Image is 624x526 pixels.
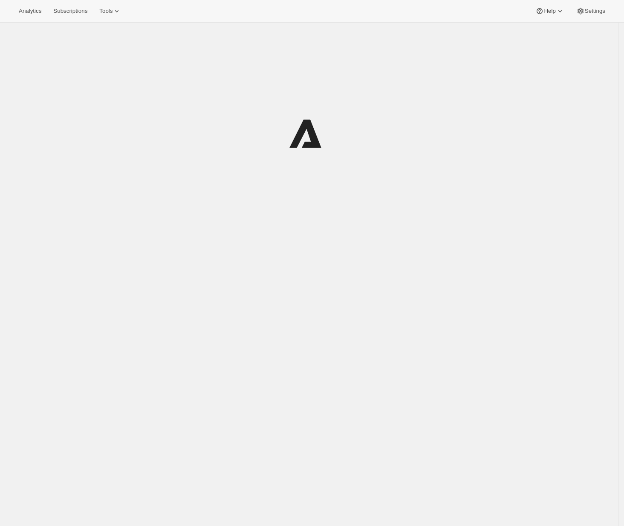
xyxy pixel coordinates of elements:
[94,5,126,17] button: Tools
[585,8,605,15] span: Settings
[19,8,41,15] span: Analytics
[99,8,113,15] span: Tools
[530,5,569,17] button: Help
[14,5,46,17] button: Analytics
[571,5,610,17] button: Settings
[53,8,87,15] span: Subscriptions
[48,5,92,17] button: Subscriptions
[544,8,555,15] span: Help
